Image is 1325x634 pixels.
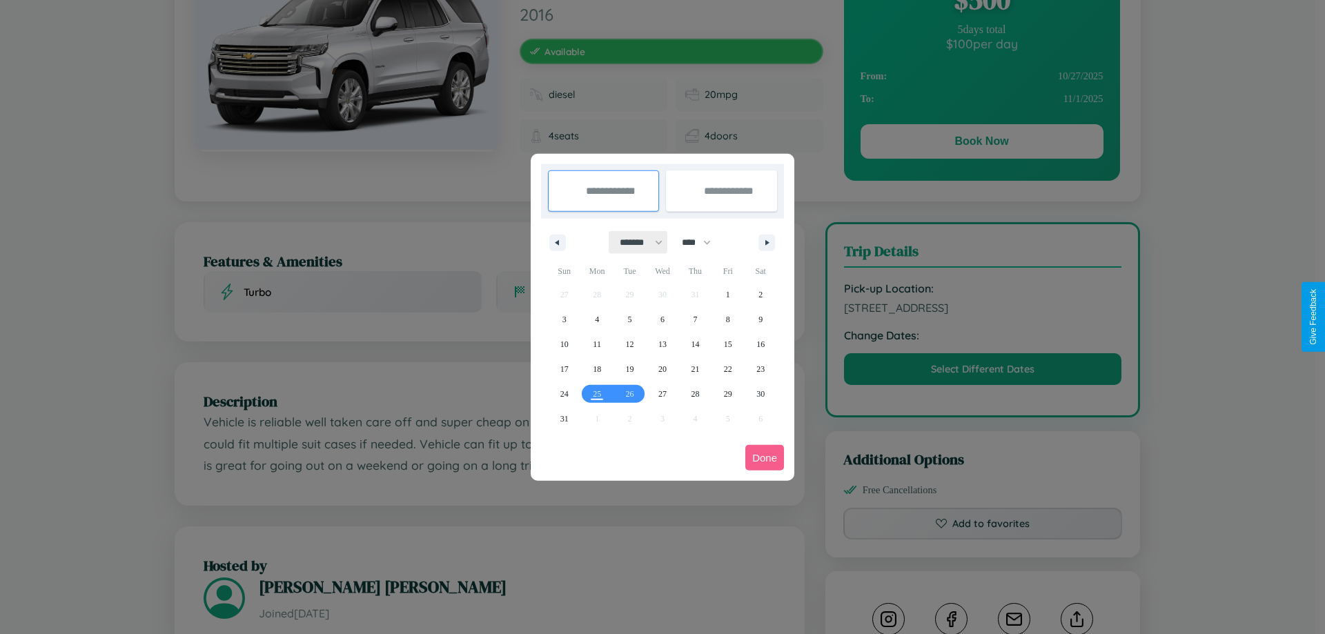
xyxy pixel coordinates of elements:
[614,382,646,406] button: 26
[745,332,777,357] button: 16
[614,357,646,382] button: 19
[580,382,613,406] button: 25
[548,406,580,431] button: 31
[646,307,678,332] button: 6
[1308,289,1318,345] div: Give Feedback
[548,307,580,332] button: 3
[560,357,569,382] span: 17
[593,332,601,357] span: 11
[691,357,699,382] span: 21
[758,307,763,332] span: 9
[679,332,711,357] button: 14
[614,332,646,357] button: 12
[560,406,569,431] span: 31
[756,332,765,357] span: 16
[548,332,580,357] button: 10
[580,332,613,357] button: 11
[660,307,665,332] span: 6
[693,307,697,332] span: 7
[658,332,667,357] span: 13
[614,260,646,282] span: Tue
[711,307,744,332] button: 8
[745,357,777,382] button: 23
[711,357,744,382] button: 22
[724,357,732,382] span: 22
[658,357,667,382] span: 20
[758,282,763,307] span: 2
[745,445,784,470] button: Done
[628,307,632,332] span: 5
[724,332,732,357] span: 15
[756,357,765,382] span: 23
[548,260,580,282] span: Sun
[691,332,699,357] span: 14
[626,332,634,357] span: 12
[679,357,711,382] button: 21
[679,307,711,332] button: 7
[626,382,634,406] span: 26
[679,382,711,406] button: 28
[756,382,765,406] span: 30
[726,282,730,307] span: 1
[679,260,711,282] span: Thu
[711,260,744,282] span: Fri
[658,382,667,406] span: 27
[593,357,601,382] span: 18
[745,307,777,332] button: 9
[691,382,699,406] span: 28
[646,357,678,382] button: 20
[562,307,567,332] span: 3
[745,382,777,406] button: 30
[614,307,646,332] button: 5
[593,382,601,406] span: 25
[711,382,744,406] button: 29
[711,332,744,357] button: 15
[726,307,730,332] span: 8
[711,282,744,307] button: 1
[745,260,777,282] span: Sat
[646,332,678,357] button: 13
[580,357,613,382] button: 18
[580,307,613,332] button: 4
[580,260,613,282] span: Mon
[646,260,678,282] span: Wed
[646,382,678,406] button: 27
[745,282,777,307] button: 2
[560,332,569,357] span: 10
[560,382,569,406] span: 24
[724,382,732,406] span: 29
[626,357,634,382] span: 19
[548,357,580,382] button: 17
[548,382,580,406] button: 24
[595,307,599,332] span: 4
